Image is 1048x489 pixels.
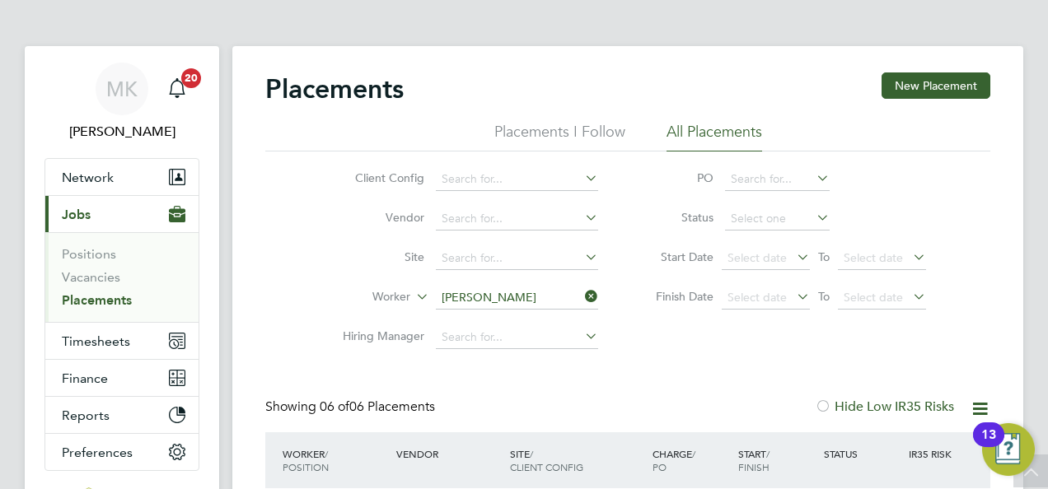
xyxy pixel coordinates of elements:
[45,159,199,195] button: Network
[982,423,1035,476] button: Open Resource Center, 13 new notifications
[639,210,713,225] label: Status
[436,207,598,231] input: Search for...
[815,398,954,415] label: Hide Low IR35 Risks
[283,447,329,473] span: / Position
[62,333,130,349] span: Timesheets
[62,207,91,222] span: Jobs
[738,447,770,473] span: / Finish
[330,170,424,185] label: Client Config
[728,290,787,305] span: Select date
[667,122,762,151] li: All Placements
[506,439,648,482] div: Site
[882,72,990,99] button: New Placement
[725,207,830,231] input: Select one
[734,439,820,482] div: Start
[62,445,133,460] span: Preferences
[330,210,424,225] label: Vendor
[330,249,424,264] label: Site
[981,435,996,456] div: 13
[45,397,199,433] button: Reports
[45,360,199,396] button: Finance
[316,289,410,305] label: Worker
[510,447,583,473] span: / Client Config
[62,407,110,423] span: Reports
[728,250,787,265] span: Select date
[62,292,132,308] a: Placements
[639,289,713,304] label: Finish Date
[392,439,506,468] div: Vendor
[820,439,905,468] div: Status
[436,247,598,270] input: Search for...
[813,286,835,307] span: To
[62,269,120,285] a: Vacancies
[45,232,199,322] div: Jobs
[44,63,199,142] a: MK[PERSON_NAME]
[320,398,435,415] span: 06 Placements
[161,63,194,115] a: 20
[106,78,138,100] span: MK
[844,250,903,265] span: Select date
[436,168,598,191] input: Search for...
[265,72,404,105] h2: Placements
[639,170,713,185] label: PO
[813,246,835,268] span: To
[62,170,114,185] span: Network
[648,439,734,482] div: Charge
[653,447,695,473] span: / PO
[62,246,116,262] a: Positions
[45,196,199,232] button: Jobs
[44,122,199,142] span: Megan Knowles
[494,122,625,151] li: Placements I Follow
[330,328,424,343] label: Hiring Manager
[181,68,201,88] span: 20
[62,370,108,386] span: Finance
[639,249,713,264] label: Start Date
[45,323,199,359] button: Timesheets
[265,398,438,416] div: Showing
[436,286,598,310] input: Search for...
[278,439,392,482] div: Worker
[436,326,598,349] input: Search for...
[45,434,199,470] button: Preferences
[320,398,349,415] span: 06 of
[905,439,961,468] div: IR35 Risk
[725,168,830,191] input: Search for...
[844,290,903,305] span: Select date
